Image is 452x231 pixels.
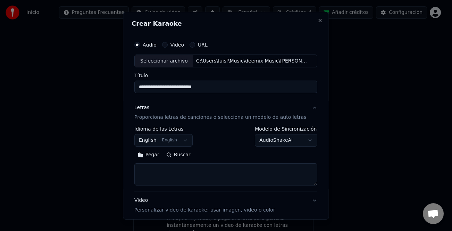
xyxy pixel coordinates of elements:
[193,57,311,64] div: C:\Users\luisf\Music\deemix Music\[PERSON_NAME] - [PERSON_NAME] en Este Amor.mp3
[134,126,193,131] label: Idioma de las Letras
[170,42,184,47] label: Video
[134,126,317,191] div: LetrasProporciona letras de canciones o selecciona un modelo de auto letras
[132,20,320,26] h2: Crear Karaoke
[134,197,275,214] div: Video
[143,42,157,47] label: Audio
[135,55,193,67] div: Seleccionar archivo
[134,99,317,126] button: LetrasProporciona letras de canciones o selecciona un modelo de auto letras
[134,191,317,219] button: VideoPersonalizar video de karaoke: usar imagen, video o color
[163,149,194,160] button: Buscar
[134,149,163,160] button: Pegar
[134,207,275,214] p: Personalizar video de karaoke: usar imagen, video o color
[134,104,149,111] div: Letras
[134,114,306,121] p: Proporciona letras de canciones o selecciona un modelo de auto letras
[134,73,317,78] label: Título
[255,126,318,131] label: Modelo de Sincronización
[198,42,208,47] label: URL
